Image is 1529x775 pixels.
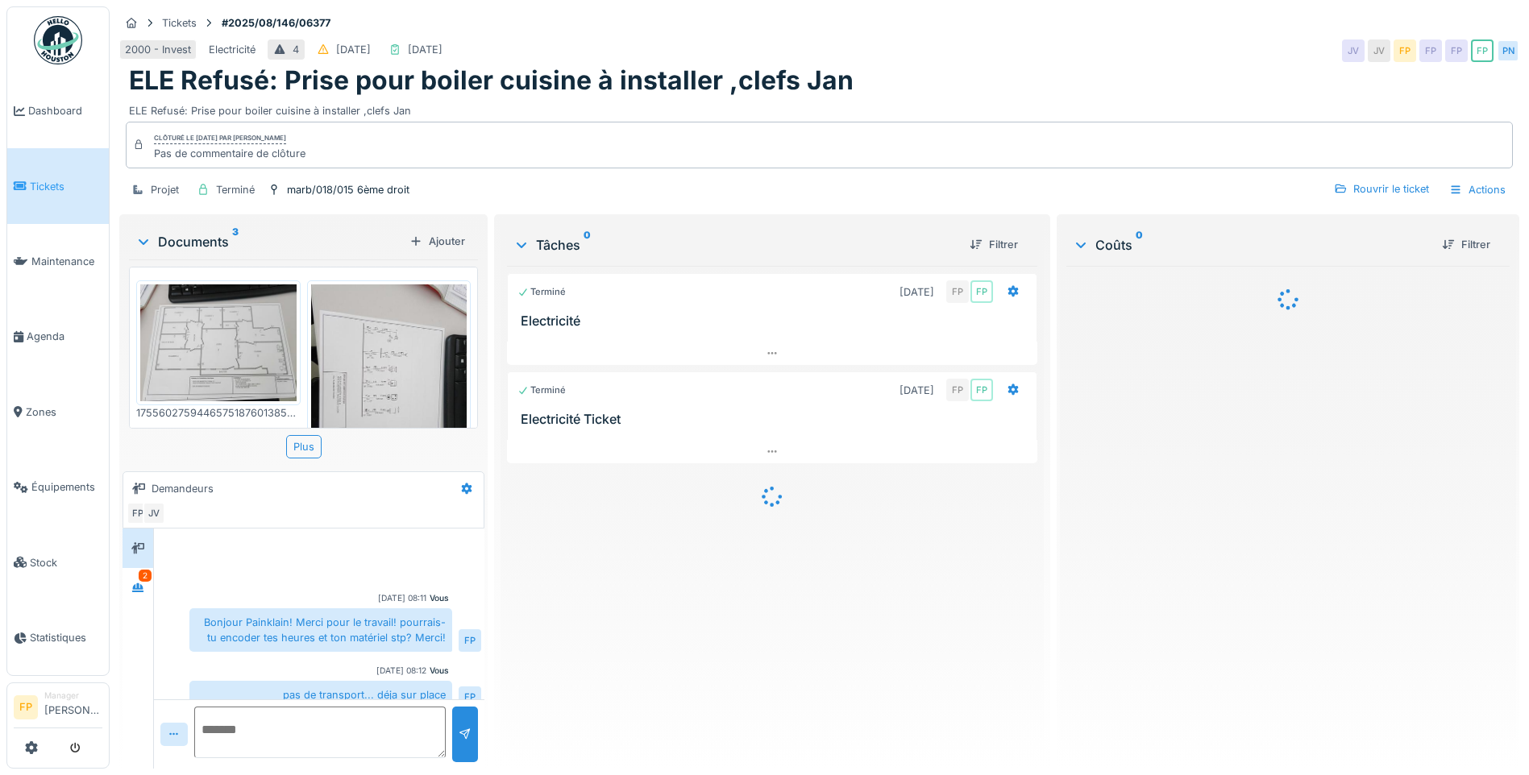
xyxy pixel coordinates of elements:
h3: Electricité Ticket [521,412,1030,427]
div: Demandeurs [152,481,214,496]
div: Rouvrir le ticket [1327,178,1436,200]
div: [DATE] [336,42,371,57]
a: Zones [7,375,109,450]
div: FP [459,629,481,652]
div: Manager [44,690,102,702]
div: pas de transport... déja sur place [189,681,452,709]
sup: 3 [232,232,239,251]
a: FP Manager[PERSON_NAME] [14,690,102,728]
div: FP [970,379,993,401]
div: Filtrer [963,234,1024,255]
span: Stock [30,555,102,570]
h1: ELE Refusé: Prise pour boiler cuisine à installer ,clefs Jan [129,65,854,96]
sup: 0 [1136,235,1143,255]
h3: Electricité [521,313,1030,329]
div: Actions [1442,178,1513,201]
div: Terminé [517,383,566,397]
a: Agenda [7,299,109,374]
div: JV [1342,39,1365,62]
img: Badge_color-CXgf-gQk.svg [34,16,82,64]
div: Documents [135,232,403,251]
div: [DATE] [408,42,442,57]
div: Vous [430,665,449,677]
sup: 0 [584,235,591,255]
div: Terminé [517,285,566,299]
li: [PERSON_NAME] [44,690,102,724]
a: Tickets [7,148,109,223]
a: Dashboard [7,73,109,148]
span: Dashboard [28,103,102,118]
div: Terminé [216,182,255,197]
div: Electricité [209,42,256,57]
img: emfv0zfnqa81echdh7yd638aoraz [140,284,297,401]
div: Vous [430,592,449,604]
div: Ajouter [403,230,472,252]
a: Équipements [7,450,109,524]
li: FP [14,695,38,719]
div: Projet [151,182,179,197]
div: Tickets [162,15,197,31]
a: Stock [7,524,109,599]
div: ELE Refusé: Prise pour boiler cuisine à installer ,clefs Jan [129,97,1510,118]
span: Zones [26,404,102,420]
strong: #2025/08/146/06377 [215,15,337,31]
div: [DATE] [900,383,934,398]
span: Équipements [31,479,102,495]
span: Agenda [27,329,102,344]
div: [DATE] 08:11 [378,592,426,604]
span: Statistiques [30,630,102,645]
div: PN [1497,39,1519,62]
div: JV [1368,39,1390,62]
div: marb/018/015 6ème droit [287,182,409,197]
div: Coûts [1073,235,1429,255]
div: Plus [286,435,322,458]
div: FP [946,280,969,303]
div: FP [1394,39,1416,62]
div: 2000 - Invest [125,42,191,57]
a: Maintenance [7,224,109,299]
div: FP [1419,39,1442,62]
a: Statistiques [7,600,109,675]
div: FP [127,502,149,524]
div: FP [459,686,481,709]
div: FP [1445,39,1468,62]
div: Filtrer [1436,234,1497,255]
div: 2 [139,570,152,582]
img: uzv5q1shs5g7it23fbuolxc63ehv [311,284,467,492]
div: FP [1471,39,1494,62]
div: FP [970,280,993,303]
div: Pas de commentaire de clôture [154,146,305,161]
div: Clôturé le [DATE] par [PERSON_NAME] [154,133,286,144]
div: Bonjour Painklain! Merci pour le travail! pourrais-tu encoder tes heures et ton matériel stp? Merci! [189,608,452,652]
span: Maintenance [31,254,102,269]
span: Tickets [30,179,102,194]
div: [DATE] [900,284,934,300]
div: Tâches [513,235,957,255]
div: FP [946,379,969,401]
div: JV [143,502,165,524]
div: 4 [293,42,299,57]
div: [DATE] 08:12 [376,665,426,677]
div: 17556027594465751876013858486325.jpg [136,405,301,421]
